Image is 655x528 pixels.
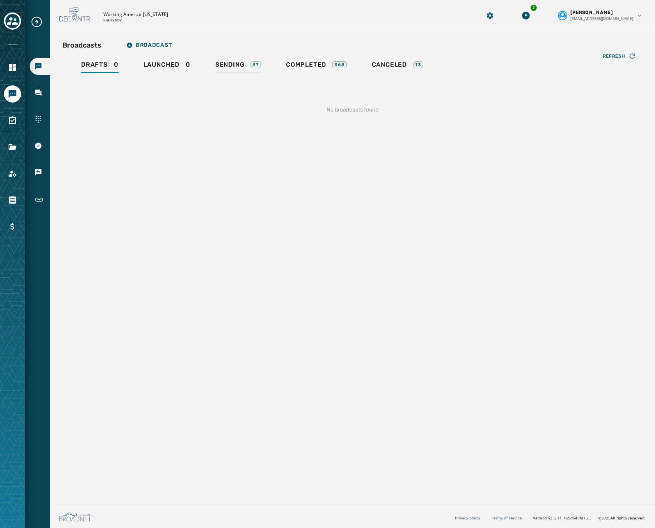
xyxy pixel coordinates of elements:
span: Launched [144,61,179,69]
a: Sending37 [209,57,267,75]
a: Navigate to Orders [4,191,21,209]
span: Refresh [603,53,625,59]
button: Broadcast [120,37,178,53]
button: Expand sub nav menu [30,16,49,28]
div: 368 [332,61,346,68]
button: User settings [555,6,646,25]
div: 37 [250,61,261,68]
a: Terms of service [491,515,522,521]
div: No broadcasts found [62,94,643,126]
a: Navigate to Keywords & Responders [30,164,50,181]
p: Working America [US_STATE] [103,11,168,18]
div: 0 [81,61,119,73]
a: Navigate to Home [4,59,21,76]
span: [PERSON_NAME] [570,9,613,16]
button: Toggle account select drawer [4,12,21,30]
span: Drafts [81,61,108,69]
a: Navigate to Surveys [4,112,21,129]
a: Completed368 [280,57,353,75]
p: kn8rxh59 [103,18,122,23]
span: Canceled [372,61,407,69]
span: [EMAIL_ADDRESS][DOMAIN_NAME] [570,16,633,21]
a: Navigate to 10DLC Registration [30,137,50,154]
a: Navigate to Messaging [4,85,21,103]
a: Navigate to Short Links [30,190,50,209]
button: Download Menu [519,9,533,23]
span: Completed [286,61,326,69]
span: Broadcast [126,42,172,48]
span: v2.5.11_165d649fd1592c218755210ebffa1e5a55c3084e [548,515,592,521]
button: Refresh [596,50,643,62]
span: Version [533,515,592,521]
a: Canceled13 [366,57,430,75]
button: Manage global settings [483,9,497,23]
span: Sending [215,61,245,69]
a: Launched0 [137,57,197,75]
a: Navigate to Account [4,165,21,182]
div: 2 [530,4,538,12]
a: Navigate to Sending Numbers [30,111,50,128]
span: © 2025 All rights reserved. [598,515,646,521]
a: Navigate to Broadcasts [30,58,50,75]
div: 0 [144,61,190,73]
h2: Broadcasts [62,40,101,51]
div: 13 [413,61,423,68]
a: Navigate to Billing [4,218,21,235]
a: Privacy policy [455,515,480,521]
a: Navigate to Inbox [30,84,50,101]
a: Navigate to Files [4,138,21,156]
a: Drafts0 [75,57,125,75]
